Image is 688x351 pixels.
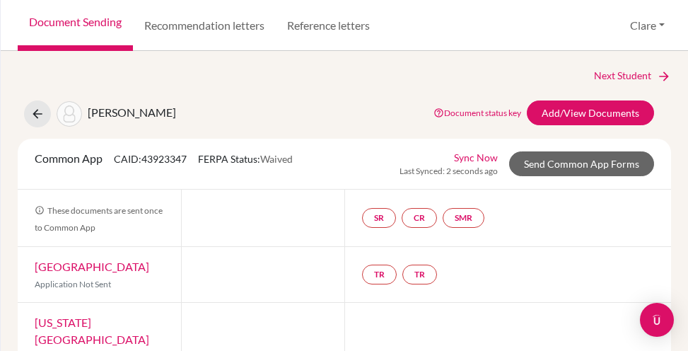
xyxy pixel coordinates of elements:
a: SMR [443,208,484,228]
a: Document status key [433,108,521,118]
div: Open Intercom Messenger [640,303,674,337]
span: Application Not Sent [35,279,111,289]
button: Clare [624,12,671,39]
span: Common App [35,151,103,165]
span: CAID: 43923347 [114,153,187,165]
a: [US_STATE][GEOGRAPHIC_DATA] [35,316,149,346]
a: Send Common App Forms [509,151,654,176]
a: TR [362,265,397,284]
span: FERPA Status: [198,153,293,165]
a: Add/View Documents [527,100,654,125]
span: Waived [260,153,293,165]
span: Last Synced: 2 seconds ago [400,165,498,178]
span: These documents are sent once to Common App [35,205,163,233]
a: TR [402,265,437,284]
a: Next Student [594,68,671,84]
a: [GEOGRAPHIC_DATA] [35,260,149,273]
a: CR [402,208,437,228]
a: SR [362,208,396,228]
span: [PERSON_NAME] [88,105,176,119]
a: Sync Now [454,150,498,165]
